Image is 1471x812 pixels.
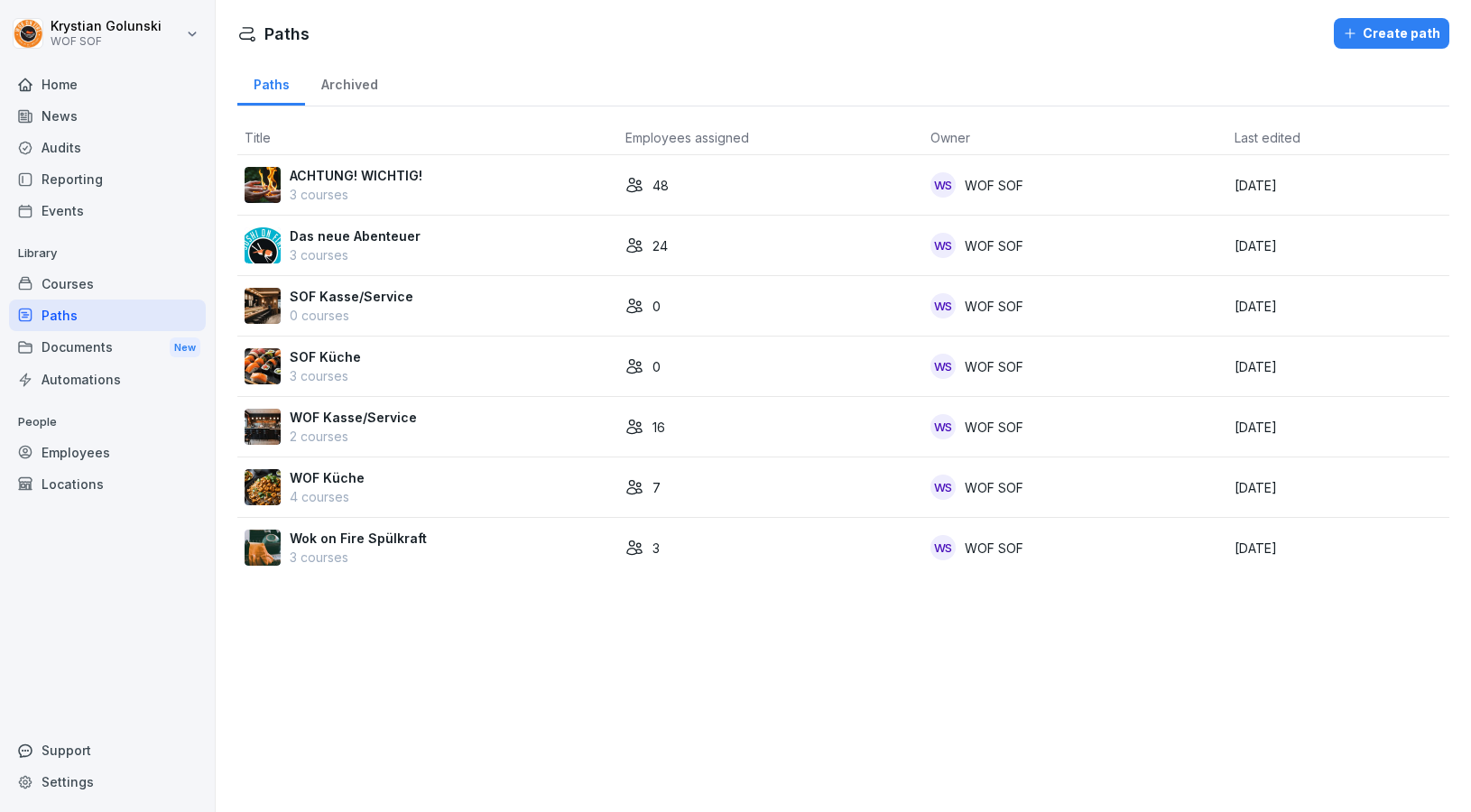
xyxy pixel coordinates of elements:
p: WOF SOF [965,418,1023,437]
img: g8hyqtahs5ol5alwdm1p0dq9.png [245,530,281,566]
a: DocumentsNew [9,331,206,364]
p: 3 courses [290,185,422,204]
p: People [9,408,206,437]
p: Wok on Fire Spülkraft [290,529,427,548]
p: 16 [652,418,665,437]
a: Archived [305,60,393,106]
span: Last edited [1235,130,1300,145]
span: Employees assigned [625,130,749,145]
p: 7 [652,478,661,497]
img: jpr81rm96amu8k3njfe558nd.png [245,288,281,324]
p: SOF Küche [290,347,361,366]
img: bmbsbpf3w32i43qf1xl17ckq.png [245,409,281,445]
a: Automations [9,364,206,395]
a: Home [9,69,206,100]
a: Settings [9,766,206,798]
p: 2 courses [290,427,417,446]
div: WS [930,233,956,258]
p: WOF Kasse/Service [290,408,417,427]
p: [DATE] [1235,478,1442,497]
p: [DATE] [1235,176,1442,195]
img: vez1flwunjxypwah5c8h2g80.png [245,469,281,505]
div: Create path [1343,23,1440,43]
a: Events [9,195,206,226]
div: WS [930,475,956,500]
p: Krystian Golunski [51,19,162,34]
span: Owner [930,130,970,145]
span: Title [245,130,271,145]
p: 0 [652,297,661,316]
div: WS [930,354,956,379]
p: [DATE] [1235,539,1442,558]
a: Paths [237,60,305,106]
p: 3 courses [290,548,427,567]
p: [DATE] [1235,357,1442,376]
button: Create path [1334,18,1449,49]
p: 3 [652,539,660,558]
p: 24 [652,236,668,255]
p: 48 [652,176,669,195]
p: [DATE] [1235,418,1442,437]
p: Das neue Abenteuer [290,226,421,245]
a: Reporting [9,163,206,195]
p: [DATE] [1235,297,1442,316]
div: WS [930,535,956,560]
p: WOF SOF [965,478,1023,497]
p: [DATE] [1235,236,1442,255]
a: Employees [9,437,206,468]
p: 4 courses [290,487,365,506]
div: WS [930,293,956,318]
img: rdd17tzh6q2s91pfd3x0goev.png [245,348,281,384]
a: Paths [9,300,206,331]
p: WOF SOF [965,297,1023,316]
h1: Paths [264,22,310,46]
p: WOF Küche [290,468,365,487]
p: SOF Kasse/Service [290,287,413,306]
p: WOF SOF [965,357,1023,376]
a: Courses [9,268,206,300]
div: Support [9,734,206,766]
img: z79fw2frjdfz8rl9jkxx2z10.png [245,167,281,203]
a: Audits [9,132,206,163]
p: 3 courses [290,366,361,385]
p: WOF SOF [965,236,1023,255]
p: WOF SOF [965,539,1023,558]
div: Documents [9,331,206,364]
p: Library [9,239,206,268]
p: ACHTUNG! WICHTIG! [290,166,422,185]
p: WOF SOF [51,35,162,48]
p: 0 courses [290,306,413,325]
p: 0 [652,357,661,376]
p: WOF SOF [965,176,1023,195]
img: grbg49kz0pf1s0bzad16f4x7.png [245,227,281,263]
div: WS [930,172,956,198]
div: WS [930,414,956,439]
a: Locations [9,468,206,500]
p: 3 courses [290,245,421,264]
a: News [9,100,206,132]
div: New [170,337,200,358]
